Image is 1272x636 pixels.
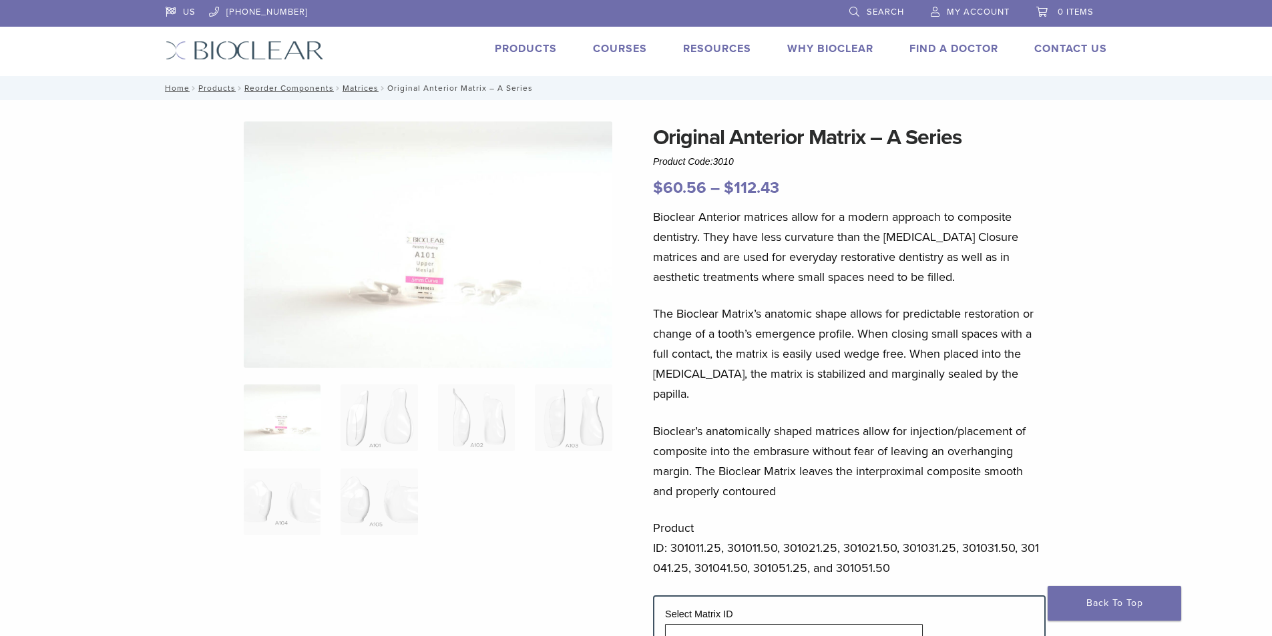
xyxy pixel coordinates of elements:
[244,384,321,451] img: Anterior-Original-A-Series-Matrices-324x324.jpg
[909,42,998,55] a: Find A Doctor
[161,83,190,93] a: Home
[236,85,244,91] span: /
[593,42,647,55] a: Courses
[713,156,734,167] span: 3010
[190,85,198,91] span: /
[710,178,720,198] span: –
[653,518,1046,578] p: Product ID: 301011.25, 301011.50, 301021.25, 301021.50, 301031.25, 301031.50, 301041.25, 301041.5...
[653,207,1046,287] p: Bioclear Anterior matrices allow for a modern approach to composite dentistry. They have less cur...
[341,468,417,535] img: Original Anterior Matrix - A Series - Image 6
[156,76,1117,100] nav: Original Anterior Matrix – A Series
[653,156,734,167] span: Product Code:
[166,41,324,60] img: Bioclear
[683,42,751,55] a: Resources
[724,178,779,198] bdi: 112.43
[1034,42,1107,55] a: Contact Us
[653,121,1046,153] h1: Original Anterior Matrix – A Series
[244,83,334,93] a: Reorder Components
[653,178,706,198] bdi: 60.56
[334,85,343,91] span: /
[653,421,1046,501] p: Bioclear’s anatomically shaped matrices allow for injection/placement of composite into the embra...
[198,83,236,93] a: Products
[341,384,417,451] img: Original Anterior Matrix - A Series - Image 2
[438,384,515,451] img: Original Anterior Matrix - A Series - Image 3
[244,121,612,368] img: Anterior Original A Series Matrices
[867,7,904,17] span: Search
[665,609,733,619] label: Select Matrix ID
[787,42,873,55] a: Why Bioclear
[244,468,321,535] img: Original Anterior Matrix - A Series - Image 5
[724,178,734,198] span: $
[1048,586,1181,621] a: Back To Top
[343,83,379,93] a: Matrices
[653,304,1046,404] p: The Bioclear Matrix’s anatomic shape allows for predictable restoration or change of a tooth’s em...
[495,42,557,55] a: Products
[379,85,387,91] span: /
[653,178,663,198] span: $
[947,7,1010,17] span: My Account
[535,384,612,451] img: Original Anterior Matrix - A Series - Image 4
[1058,7,1094,17] span: 0 items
